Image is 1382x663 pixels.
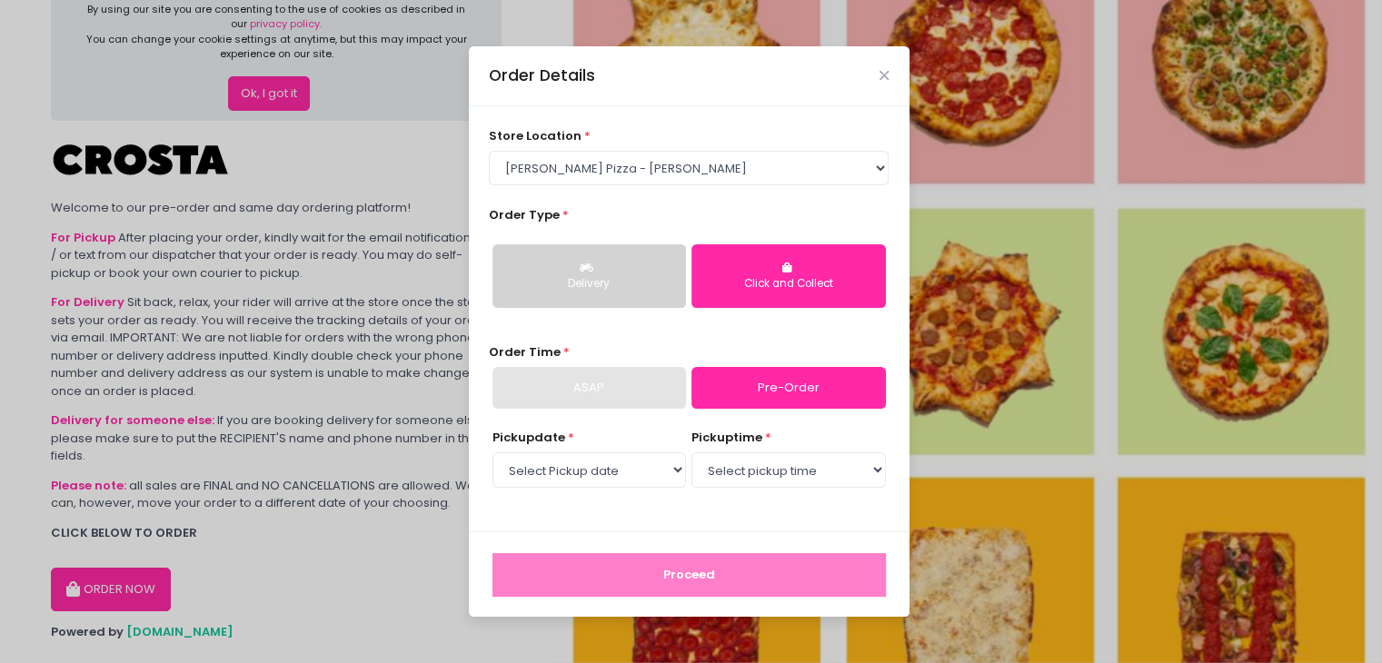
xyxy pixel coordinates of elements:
button: Click and Collect [691,244,885,308]
span: Order Time [489,343,561,361]
button: Close [880,71,889,80]
button: Proceed [492,553,886,597]
span: store location [489,127,582,144]
div: Click and Collect [704,276,872,292]
div: Delivery [505,276,673,292]
span: pickup time [691,429,762,446]
div: Order Details [489,64,595,87]
a: Pre-Order [691,367,885,409]
span: Order Type [489,206,560,223]
button: Delivery [492,244,686,308]
span: Pickup date [492,429,565,446]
